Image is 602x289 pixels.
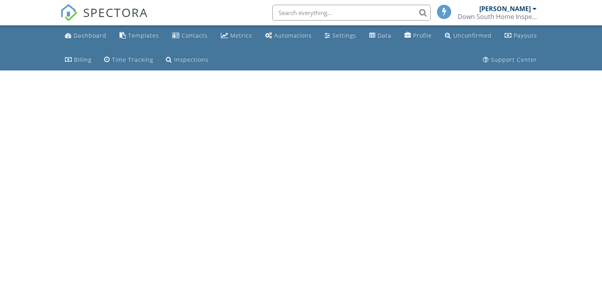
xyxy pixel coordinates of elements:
[458,13,537,21] div: Down South Home Inspection, LLC
[262,29,315,43] a: Automations (Basic)
[480,53,540,67] a: Support Center
[453,32,492,39] div: Unconfirmed
[272,5,431,21] input: Search everything...
[491,56,537,63] div: Support Center
[116,29,162,43] a: Templates
[442,29,495,43] a: Unconfirmed
[218,29,255,43] a: Metrics
[163,53,212,67] a: Inspections
[174,56,209,63] div: Inspections
[514,32,537,39] div: Payouts
[62,29,110,43] a: Dashboard
[74,56,91,63] div: Billing
[101,53,156,67] a: Time Tracking
[321,29,359,43] a: Settings
[479,5,531,13] div: [PERSON_NAME]
[401,29,435,43] a: Company Profile
[378,32,391,39] div: Data
[74,32,106,39] div: Dashboard
[60,4,78,21] img: The Best Home Inspection Software - Spectora
[501,29,540,43] a: Payouts
[60,11,148,27] a: SPECTORA
[128,32,159,39] div: Templates
[112,56,153,63] div: Time Tracking
[332,32,356,39] div: Settings
[83,4,148,21] span: SPECTORA
[62,53,95,67] a: Billing
[230,32,252,39] div: Metrics
[413,32,432,39] div: Profile
[169,29,211,43] a: Contacts
[274,32,312,39] div: Automations
[366,29,395,43] a: Data
[182,32,208,39] div: Contacts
